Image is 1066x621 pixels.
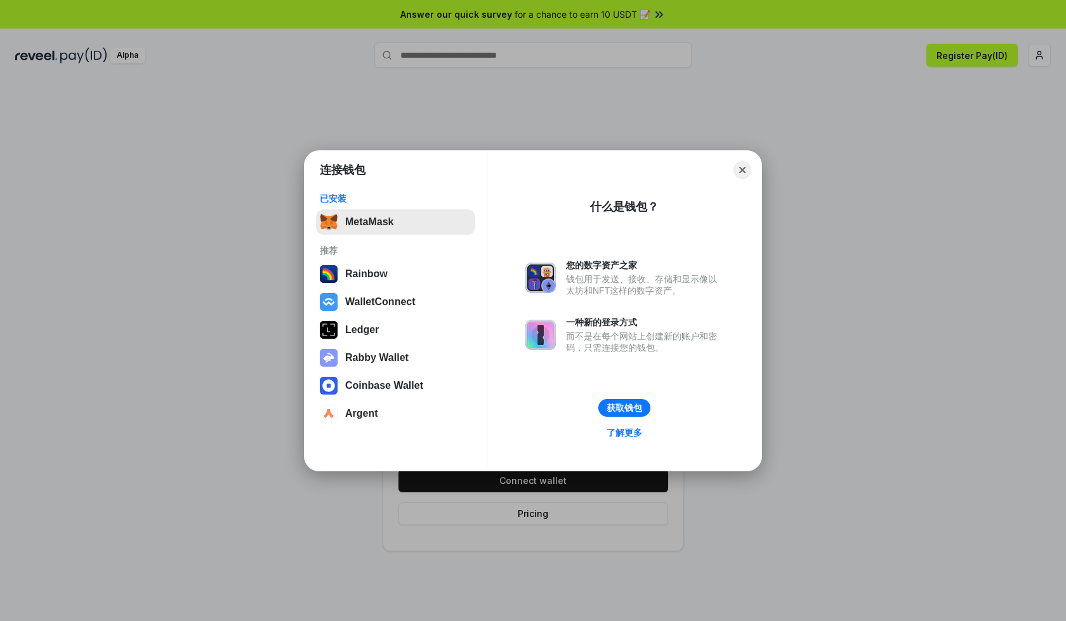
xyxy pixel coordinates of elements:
[566,330,723,353] div: 而不是在每个网站上创建新的账户和密码，只需连接您的钱包。
[320,405,338,422] img: svg+xml,%3Csvg%20width%3D%2228%22%20height%3D%2228%22%20viewBox%3D%220%200%2028%2028%22%20fill%3D...
[345,216,393,228] div: MetaMask
[345,324,379,336] div: Ledger
[590,199,659,214] div: 什么是钱包？
[320,293,338,311] img: svg+xml,%3Csvg%20width%3D%2228%22%20height%3D%2228%22%20viewBox%3D%220%200%2028%2028%22%20fill%3D...
[525,320,556,350] img: svg+xml,%3Csvg%20xmlns%3D%22http%3A%2F%2Fwww.w3.org%2F2000%2Fsvg%22%20fill%3D%22none%22%20viewBox...
[598,399,650,417] button: 获取钱包
[345,408,378,419] div: Argent
[345,296,416,308] div: WalletConnect
[316,373,475,398] button: Coinbase Wallet
[320,193,471,204] div: 已安装
[566,273,723,296] div: 钱包用于发送、接收、存储和显示像以太坊和NFT这样的数字资产。
[316,289,475,315] button: WalletConnect
[566,259,723,271] div: 您的数字资产之家
[320,321,338,339] img: svg+xml,%3Csvg%20xmlns%3D%22http%3A%2F%2Fwww.w3.org%2F2000%2Fsvg%22%20width%3D%2228%22%20height%3...
[607,402,642,414] div: 获取钱包
[566,317,723,328] div: 一种新的登录方式
[320,162,365,178] h1: 连接钱包
[316,401,475,426] button: Argent
[320,213,338,231] img: svg+xml,%3Csvg%20fill%3D%22none%22%20height%3D%2233%22%20viewBox%3D%220%200%2035%2033%22%20width%...
[320,377,338,395] img: svg+xml,%3Csvg%20width%3D%2228%22%20height%3D%2228%22%20viewBox%3D%220%200%2028%2028%22%20fill%3D...
[316,261,475,287] button: Rainbow
[316,345,475,370] button: Rabby Wallet
[320,265,338,283] img: svg+xml,%3Csvg%20width%3D%22120%22%20height%3D%22120%22%20viewBox%3D%220%200%20120%20120%22%20fil...
[525,263,556,293] img: svg+xml,%3Csvg%20xmlns%3D%22http%3A%2F%2Fwww.w3.org%2F2000%2Fsvg%22%20fill%3D%22none%22%20viewBox...
[316,209,475,235] button: MetaMask
[316,317,475,343] button: Ledger
[734,161,751,179] button: Close
[345,352,409,363] div: Rabby Wallet
[345,380,423,391] div: Coinbase Wallet
[599,424,650,441] a: 了解更多
[345,268,388,280] div: Rainbow
[320,349,338,367] img: svg+xml,%3Csvg%20xmlns%3D%22http%3A%2F%2Fwww.w3.org%2F2000%2Fsvg%22%20fill%3D%22none%22%20viewBox...
[320,245,471,256] div: 推荐
[607,427,642,438] div: 了解更多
